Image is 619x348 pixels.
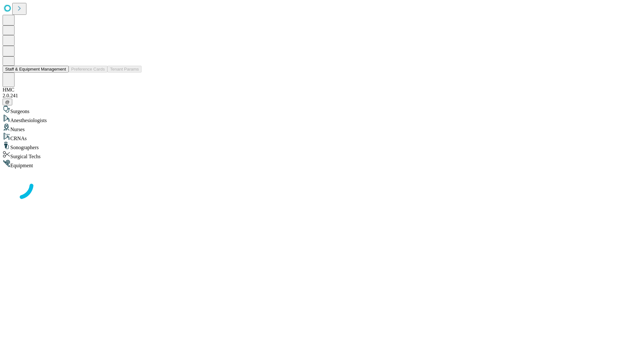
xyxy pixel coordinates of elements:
[3,123,616,132] div: Nurses
[3,114,616,123] div: Anesthesiologists
[5,100,10,104] span: @
[3,105,616,114] div: Surgeons
[107,66,142,72] button: Tenant Params
[3,99,12,105] button: @
[3,132,616,141] div: CRNAs
[69,66,107,72] button: Preference Cards
[3,66,69,72] button: Staff & Equipment Management
[3,141,616,150] div: Sonographers
[3,159,616,169] div: Equipment
[3,93,616,99] div: 2.0.241
[3,150,616,159] div: Surgical Techs
[3,87,616,93] div: HMC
